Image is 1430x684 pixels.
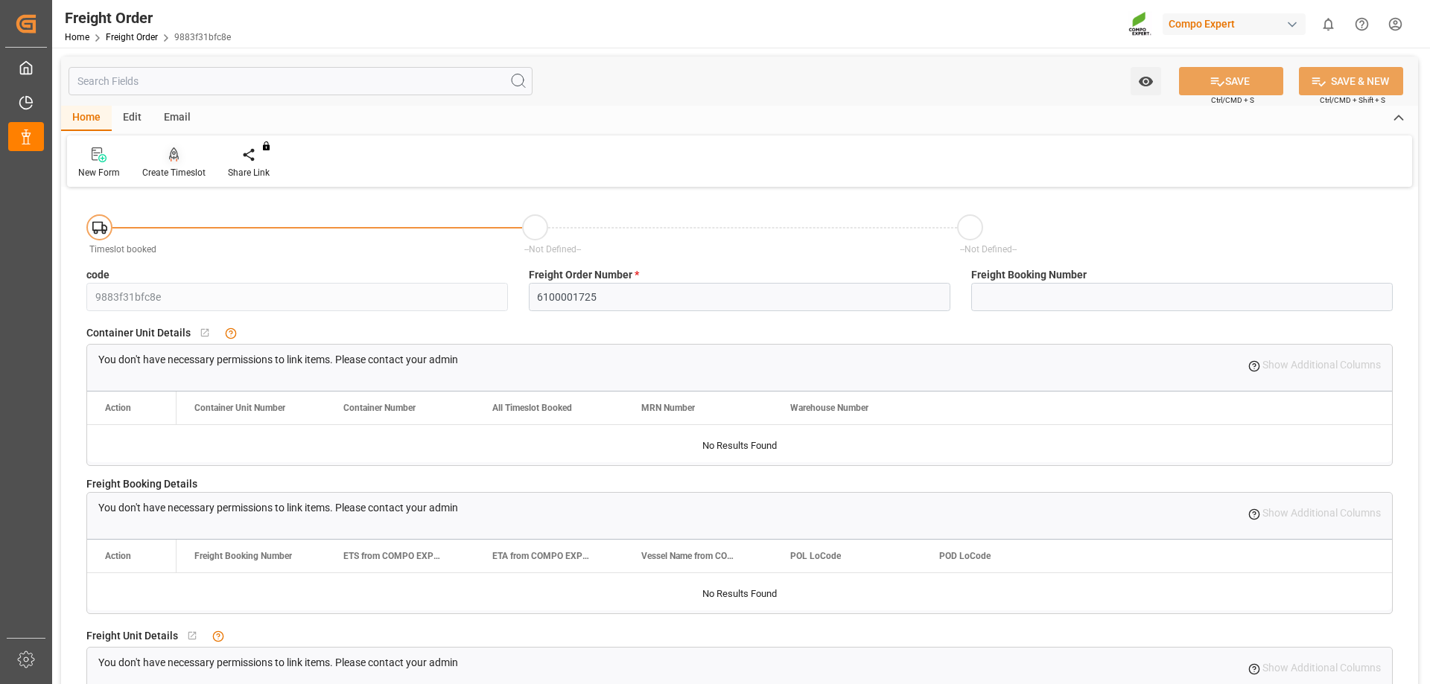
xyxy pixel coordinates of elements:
[529,267,639,283] span: Freight Order Number
[960,244,1017,255] span: --Not Defined--
[142,166,206,179] div: Create Timeslot
[86,476,197,492] span: Freight Booking Details
[61,106,112,131] div: Home
[105,551,131,561] div: Action
[65,7,231,29] div: Freight Order
[65,32,89,42] a: Home
[1312,7,1345,41] button: show 0 new notifications
[105,403,131,413] div: Action
[1211,95,1254,106] span: Ctrl/CMD + S
[194,403,285,413] span: Container Unit Number
[1163,13,1306,35] div: Compo Expert
[1345,7,1379,41] button: Help Center
[1131,67,1161,95] button: open menu
[971,267,1087,283] span: Freight Booking Number
[939,551,991,561] span: POD LoCode
[86,628,178,644] span: Freight Unit Details
[1179,67,1283,95] button: SAVE
[343,551,443,561] span: ETS from COMPO EXPERT
[1163,10,1312,38] button: Compo Expert
[86,267,109,283] span: code
[790,403,868,413] span: Warehouse Number
[1299,67,1403,95] button: SAVE & NEW
[153,106,202,131] div: Email
[790,551,841,561] span: POL LoCode
[86,325,191,341] span: Container Unit Details
[106,32,158,42] a: Freight Order
[492,551,592,561] span: ETA from COMPO EXPERT
[98,352,458,368] p: You don't have necessary permissions to link items. Please contact your admin
[524,244,581,255] span: --Not Defined--
[343,403,416,413] span: Container Number
[194,551,292,561] span: Freight Booking Number
[89,244,156,255] span: Timeslot booked
[1128,11,1152,37] img: Screenshot%202023-09-29%20at%2010.02.21.png_1712312052.png
[98,655,458,671] p: You don't have necessary permissions to link items. Please contact your admin
[641,551,741,561] span: Vessel Name from COMPO EXPERT
[112,106,153,131] div: Edit
[492,403,572,413] span: All Timeslot Booked
[1320,95,1385,106] span: Ctrl/CMD + Shift + S
[641,403,695,413] span: MRN Number
[69,67,533,95] input: Search Fields
[78,166,120,179] div: New Form
[98,500,458,516] p: You don't have necessary permissions to link items. Please contact your admin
